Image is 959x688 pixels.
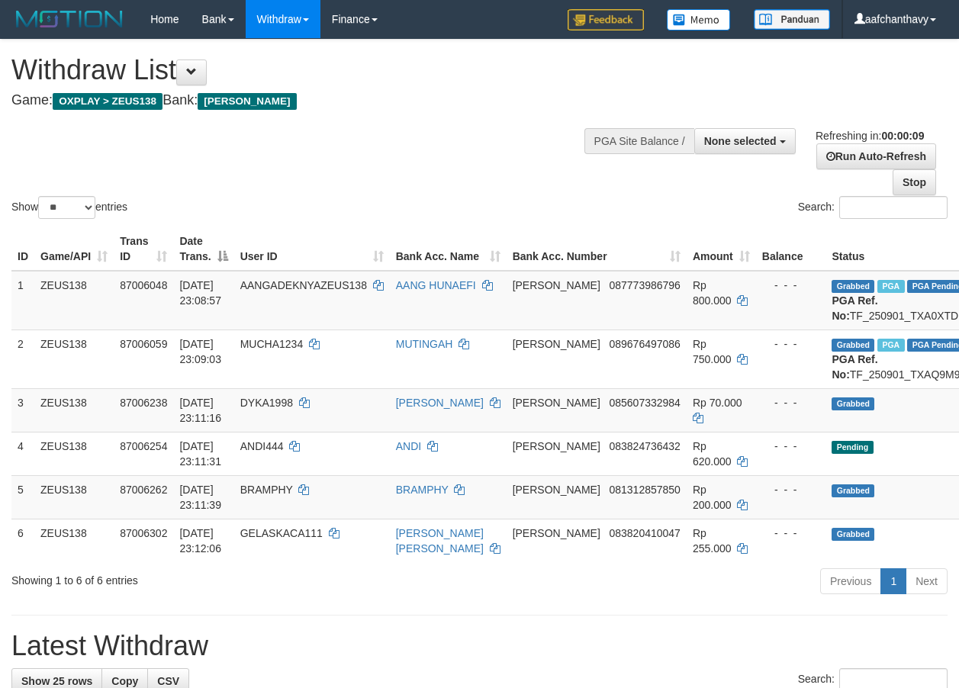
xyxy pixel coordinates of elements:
[513,397,600,409] span: [PERSON_NAME]
[11,475,34,519] td: 5
[820,568,881,594] a: Previous
[609,527,680,539] span: Copy 083820410047 to clipboard
[396,397,484,409] a: [PERSON_NAME]
[687,227,756,271] th: Amount: activate to sort column ascending
[34,475,114,519] td: ZEUS138
[120,484,167,496] span: 87006262
[832,484,874,497] span: Grabbed
[877,280,904,293] span: Marked by aafchomsokheang
[507,227,687,271] th: Bank Acc. Number: activate to sort column ascending
[762,439,820,454] div: - - -
[157,675,179,687] span: CSV
[880,568,906,594] a: 1
[693,527,732,555] span: Rp 255.000
[11,271,34,330] td: 1
[11,93,624,108] h4: Game: Bank:
[832,339,874,352] span: Grabbed
[11,8,127,31] img: MOTION_logo.png
[513,338,600,350] span: [PERSON_NAME]
[513,527,600,539] span: [PERSON_NAME]
[120,338,167,350] span: 87006059
[694,128,796,154] button: None selected
[832,280,874,293] span: Grabbed
[693,338,732,365] span: Rp 750.000
[11,55,624,85] h1: Withdraw List
[240,397,293,409] span: DYKA1998
[832,294,877,322] b: PGA Ref. No:
[762,526,820,541] div: - - -
[173,227,233,271] th: Date Trans.: activate to sort column descending
[53,93,163,110] span: OXPLAY > ZEUS138
[762,395,820,410] div: - - -
[881,130,924,142] strong: 00:00:09
[34,519,114,562] td: ZEUS138
[832,397,874,410] span: Grabbed
[11,196,127,219] label: Show entries
[240,527,323,539] span: GELASKACA111
[704,135,777,147] span: None selected
[667,9,731,31] img: Button%20Memo.svg
[568,9,644,31] img: Feedback.jpg
[114,227,173,271] th: Trans ID: activate to sort column ascending
[513,440,600,452] span: [PERSON_NAME]
[198,93,296,110] span: [PERSON_NAME]
[396,338,453,350] a: MUTINGAH
[584,128,694,154] div: PGA Site Balance /
[754,9,830,30] img: panduan.png
[240,279,367,291] span: AANGADEKNYAZEUS138
[240,484,293,496] span: BRAMPHY
[693,484,732,511] span: Rp 200.000
[120,527,167,539] span: 87006302
[609,338,680,350] span: Copy 089676497086 to clipboard
[893,169,936,195] a: Stop
[756,227,826,271] th: Balance
[34,227,114,271] th: Game/API: activate to sort column ascending
[693,397,742,409] span: Rp 70.000
[609,440,680,452] span: Copy 083824736432 to clipboard
[832,528,874,541] span: Grabbed
[513,484,600,496] span: [PERSON_NAME]
[396,440,421,452] a: ANDI
[877,339,904,352] span: Marked by aafchomsokheang
[240,440,284,452] span: ANDI444
[179,440,221,468] span: [DATE] 23:11:31
[11,388,34,432] td: 3
[234,227,390,271] th: User ID: activate to sort column ascending
[179,279,221,307] span: [DATE] 23:08:57
[34,432,114,475] td: ZEUS138
[34,388,114,432] td: ZEUS138
[11,330,34,388] td: 2
[390,227,507,271] th: Bank Acc. Name: activate to sort column ascending
[11,432,34,475] td: 4
[816,143,936,169] a: Run Auto-Refresh
[11,631,948,661] h1: Latest Withdraw
[120,440,167,452] span: 87006254
[34,271,114,330] td: ZEUS138
[38,196,95,219] select: Showentries
[240,338,303,350] span: MUCHA1234
[396,484,449,496] a: BRAMPHY
[513,279,600,291] span: [PERSON_NAME]
[120,397,167,409] span: 87006238
[111,675,138,687] span: Copy
[609,397,680,409] span: Copy 085607332984 to clipboard
[179,484,221,511] span: [DATE] 23:11:39
[762,278,820,293] div: - - -
[816,130,924,142] span: Refreshing in:
[11,567,388,588] div: Showing 1 to 6 of 6 entries
[839,196,948,219] input: Search:
[798,196,948,219] label: Search:
[762,482,820,497] div: - - -
[120,279,167,291] span: 87006048
[609,279,680,291] span: Copy 087773986796 to clipboard
[11,519,34,562] td: 6
[396,527,484,555] a: [PERSON_NAME] [PERSON_NAME]
[179,397,221,424] span: [DATE] 23:11:16
[34,330,114,388] td: ZEUS138
[11,227,34,271] th: ID
[832,441,873,454] span: Pending
[762,336,820,352] div: - - -
[693,279,732,307] span: Rp 800.000
[693,440,732,468] span: Rp 620.000
[21,675,92,687] span: Show 25 rows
